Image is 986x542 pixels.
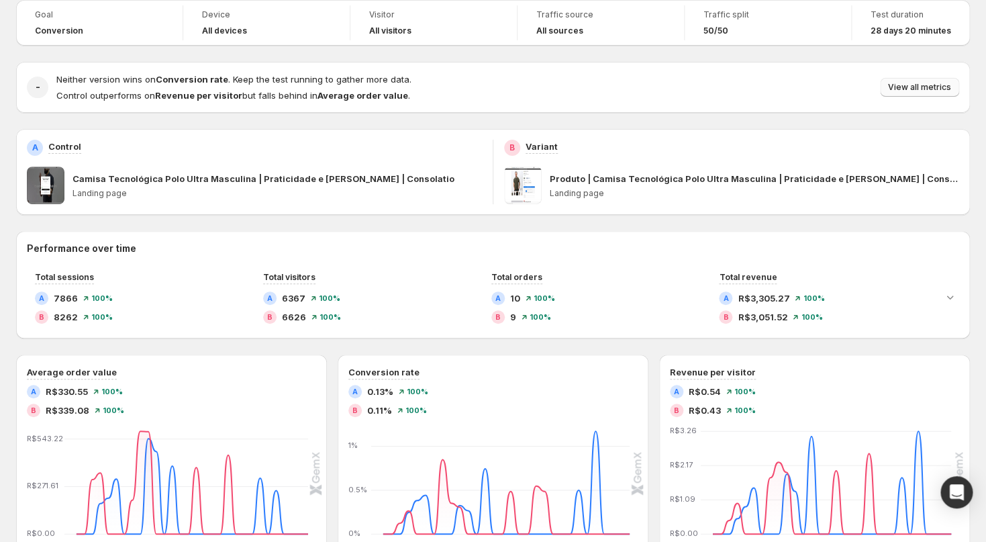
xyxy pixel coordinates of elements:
text: R$0.00 [27,529,55,538]
h2: A [352,388,358,396]
span: R$339.08 [46,404,89,417]
p: Landing page [550,188,959,199]
text: 0% [348,529,360,538]
span: 100 % [103,406,124,414]
text: R$271.61 [27,481,58,490]
a: Traffic sourceAll sources [536,8,665,38]
h2: B [267,313,273,321]
h2: B [352,406,358,414]
span: Goal [35,9,164,20]
span: Test duration [871,9,951,20]
span: 100 % [91,313,113,321]
span: R$330.55 [46,385,88,398]
h2: A [31,388,36,396]
span: 0.13% [367,385,393,398]
span: 100 % [803,294,824,302]
span: R$3,305.27 [738,291,789,305]
span: Total visitors [263,272,315,282]
span: 100 % [801,313,822,321]
span: 100 % [530,313,551,321]
h2: B [495,313,501,321]
text: 1% [348,441,358,450]
span: 100 % [405,406,427,414]
span: Traffic split [703,9,832,20]
p: Camisa Tecnológica Polo Ultra Masculina | Praticidade e [PERSON_NAME] | Consolatio [72,172,454,185]
h2: B [723,313,728,321]
span: R$0.54 [689,385,721,398]
span: Total revenue [719,272,777,282]
img: Camisa Tecnológica Polo Ultra Masculina | Praticidade e Conforto | Consolatio [27,167,64,204]
span: 100 % [534,294,555,302]
span: Control outperforms on but falls behind in . [56,90,410,101]
a: DeviceAll devices [202,8,331,38]
strong: Conversion rate [156,74,228,85]
span: 7866 [54,291,78,305]
h2: B [39,313,44,321]
span: R$0.43 [689,404,721,417]
h2: A [39,294,44,302]
span: 100 % [91,294,113,302]
a: GoalConversion [35,8,164,38]
span: 100 % [734,388,756,396]
span: 6626 [282,310,306,324]
a: Traffic split50/50 [703,8,832,38]
a: VisitorAll visitors [369,8,498,38]
span: 100 % [734,406,756,414]
span: Visitor [369,9,498,20]
h3: Revenue per visitor [670,365,756,379]
span: Neither version wins on . Keep the test running to gather more data. [56,74,411,85]
h2: B [509,142,515,153]
a: Test duration28 days 20 minutes [871,8,951,38]
h2: A [32,142,38,153]
span: Total orders [491,272,542,282]
button: Expand chart [940,287,959,306]
p: Control [48,140,81,153]
p: Produto | Camisa Tecnológica Polo Ultra Masculina | Praticidade e [PERSON_NAME] | Consolatio [550,172,959,185]
span: 100 % [319,313,341,321]
div: Open Intercom Messenger [940,476,973,508]
p: Variant [526,140,558,153]
span: Device [202,9,331,20]
span: Conversion [35,26,83,36]
text: R$3.26 [670,426,697,435]
span: 100 % [319,294,340,302]
text: R$543.22 [27,433,63,443]
h2: A [495,294,501,302]
span: 50/50 [703,26,728,36]
span: Total sessions [35,272,94,282]
h3: Conversion rate [348,365,420,379]
h2: A [674,388,679,396]
button: View all metrics [880,78,959,97]
h2: A [723,294,728,302]
strong: Average order value [317,90,408,101]
strong: Revenue per visitor [155,90,242,101]
h3: Average order value [27,365,117,379]
span: 6367 [282,291,305,305]
text: 0.5% [348,485,367,494]
text: R$2.17 [670,460,693,469]
h4: All visitors [369,26,411,36]
span: View all metrics [888,82,951,93]
span: 0.11% [367,404,392,417]
span: R$3,051.52 [738,310,787,324]
span: 100 % [407,388,428,396]
text: R$0.00 [670,529,698,538]
span: 8262 [54,310,78,324]
img: Produto | Camisa Tecnológica Polo Ultra Masculina | Praticidade e Conforto | Consolatio [504,167,542,204]
span: 28 days 20 minutes [871,26,951,36]
span: 10 [510,291,520,305]
h2: Performance over time [27,242,959,255]
h2: - [36,81,40,94]
p: Landing page [72,188,482,199]
h2: B [674,406,679,414]
h4: All sources [536,26,583,36]
h2: A [267,294,273,302]
span: 100 % [101,388,123,396]
h4: All devices [202,26,247,36]
h2: B [31,406,36,414]
span: 9 [510,310,516,324]
span: Traffic source [536,9,665,20]
text: R$1.09 [670,494,695,504]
